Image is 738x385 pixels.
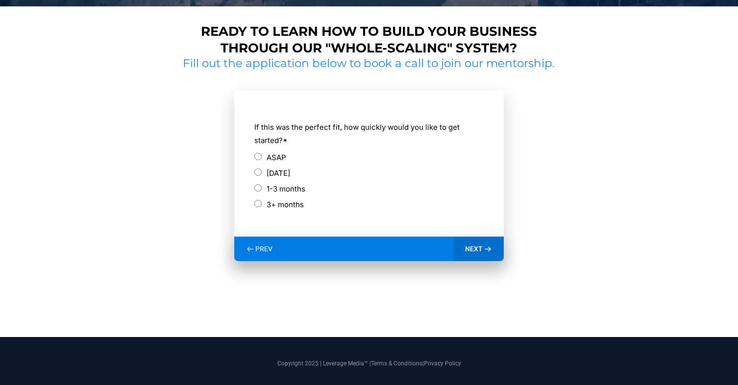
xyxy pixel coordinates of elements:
[267,198,304,211] label: 3+ months
[371,360,422,367] a: Terms & Conditions
[92,359,646,368] p: Copyright 2025 | Leverage Media™ | |
[201,24,537,56] strong: Ready to learn how to build your business through our "whole-scaling" system?
[179,56,559,71] h2: Fill out the application below to book a call to join our mentorship.
[267,151,286,164] label: ASAP
[267,182,305,195] label: 1-3 months
[254,120,484,147] label: If this was the perfect fit, how quickly would you like to get started?
[424,360,461,367] a: Privacy Policy
[255,244,272,253] span: PREV
[465,244,483,253] span: NEXT
[267,167,290,180] label: [DATE]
